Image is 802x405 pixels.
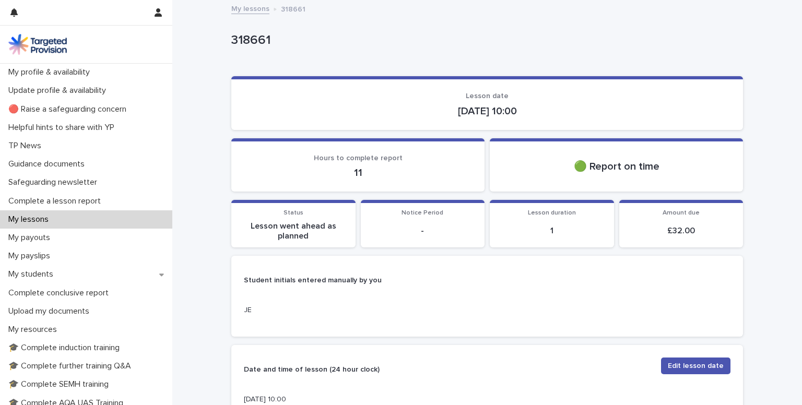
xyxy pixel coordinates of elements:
p: Upload my documents [4,306,98,316]
p: Guidance documents [4,159,93,169]
p: TP News [4,141,50,151]
p: Helpful hints to share with YP [4,123,123,133]
p: My students [4,269,62,279]
p: 🎓 Complete further training Q&A [4,361,139,371]
p: My payouts [4,233,58,243]
a: My lessons [231,2,269,14]
p: Complete conclusive report [4,288,117,298]
p: JE [244,305,398,316]
span: Status [284,210,303,216]
p: 11 [244,166,472,179]
span: Lesson duration [528,210,576,216]
span: Amount due [663,210,700,216]
span: Lesson date [466,92,509,100]
p: Safeguarding newsletter [4,177,105,187]
span: Notice Period [402,210,443,216]
p: £ 32.00 [626,226,737,236]
img: M5nRWzHhSzIhMunXDL62 [8,34,67,55]
p: 🎓 Complete SEMH training [4,379,117,389]
span: Hours to complete report [314,154,403,162]
p: - [367,226,479,236]
p: Lesson went ahead as planned [238,221,349,241]
p: 318661 [281,3,305,14]
span: Edit lesson date [668,361,724,371]
p: My payslips [4,251,58,261]
p: Complete a lesson report [4,196,109,206]
p: 1 [496,226,608,236]
p: My lessons [4,215,57,224]
p: My resources [4,325,65,335]
p: Update profile & availability [4,86,114,96]
p: [DATE] 10:00 [244,105,730,117]
p: 🎓 Complete induction training [4,343,128,353]
p: [DATE] 10:00 [244,394,398,405]
p: My profile & availability [4,67,98,77]
p: 🔴 Raise a safeguarding concern [4,104,135,114]
p: 318661 [231,33,739,48]
strong: Date and time of lesson (24 hour clock) [244,366,380,373]
button: Edit lesson date [661,358,730,374]
strong: Student initials entered manually by you [244,277,382,284]
p: 🟢 Report on time [502,160,730,173]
